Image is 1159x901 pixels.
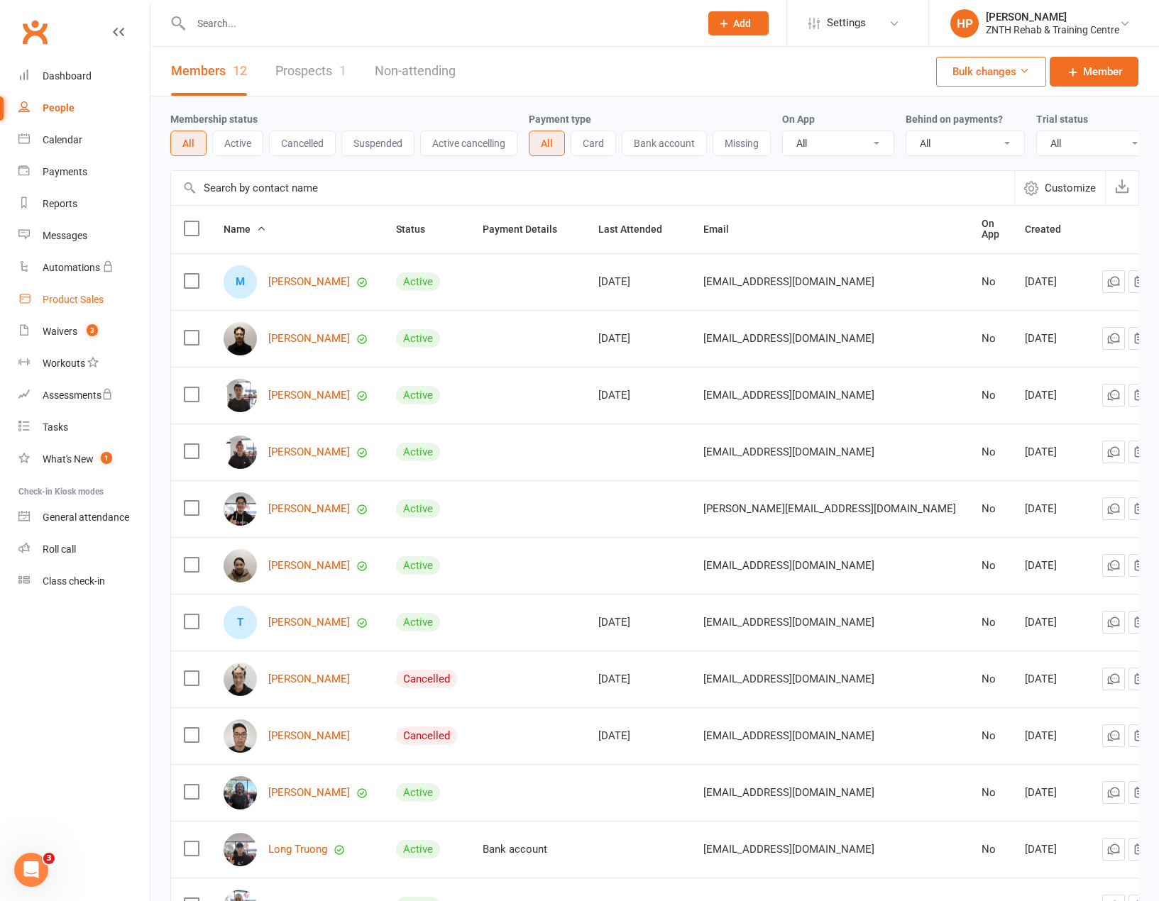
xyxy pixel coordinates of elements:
[571,131,616,156] button: Card
[18,411,150,443] a: Tasks
[43,543,76,555] div: Roll call
[1025,673,1077,685] div: [DATE]
[598,389,678,402] div: [DATE]
[598,276,678,288] div: [DATE]
[1025,223,1077,235] span: Created
[982,276,999,288] div: No
[703,836,874,863] span: [EMAIL_ADDRESS][DOMAIN_NAME]
[43,230,87,241] div: Messages
[529,131,565,156] button: All
[982,730,999,742] div: No
[703,438,874,465] span: [EMAIL_ADDRESS][DOMAIN_NAME]
[43,102,75,114] div: People
[703,495,956,522] span: [PERSON_NAME][EMAIL_ADDRESS][DOMAIN_NAME]
[224,492,257,526] img: Johnston
[1025,446,1077,458] div: [DATE]
[187,13,690,33] input: Search...
[483,844,573,856] div: Bank account
[982,333,999,345] div: No
[224,265,257,299] div: Mark
[986,11,1119,23] div: [PERSON_NAME]
[982,787,999,799] div: No
[268,389,350,402] a: [PERSON_NAME]
[529,114,591,125] label: Payment type
[268,503,350,515] a: [PERSON_NAME]
[18,60,150,92] a: Dashboard
[950,9,979,38] div: HP
[269,131,336,156] button: Cancelled
[224,322,257,355] img: Gabriel
[1050,57,1138,87] a: Member
[43,389,113,401] div: Assessments
[268,446,350,458] a: [PERSON_NAME]
[18,534,150,565] a: Roll call
[43,575,105,587] div: Class check-in
[224,549,257,582] img: Cammie
[1025,560,1077,572] div: [DATE]
[598,223,678,235] span: Last Attended
[18,252,150,284] a: Automations
[982,673,999,685] div: No
[224,776,257,809] img: Isaac
[703,268,874,295] span: [EMAIL_ADDRESS][DOMAIN_NAME]
[1025,503,1077,515] div: [DATE]
[43,70,92,82] div: Dashboard
[375,47,456,96] a: Non-attending
[18,443,150,475] a: What's New1
[170,114,258,125] label: Membership status
[212,131,263,156] button: Active
[43,512,129,523] div: General attendance
[171,47,247,96] a: Members12
[171,171,1014,205] input: Search by contact name
[396,329,440,348] div: Active
[396,726,457,745] div: Cancelled
[1025,617,1077,629] div: [DATE]
[43,166,87,177] div: Payments
[224,719,257,753] img: Harry
[396,556,440,575] div: Active
[982,446,999,458] div: No
[18,348,150,380] a: Workouts
[827,7,866,39] span: Settings
[224,833,257,866] img: Long
[1025,389,1077,402] div: [DATE]
[101,452,112,464] span: 1
[598,221,678,238] button: Last Attended
[268,276,350,288] a: [PERSON_NAME]
[396,783,440,802] div: Active
[906,114,1003,125] label: Behind on payments?
[43,262,100,273] div: Automations
[18,220,150,252] a: Messages
[598,730,678,742] div: [DATE]
[703,779,874,806] span: [EMAIL_ADDRESS][DOMAIN_NAME]
[1025,276,1077,288] div: [DATE]
[43,421,68,433] div: Tasks
[396,499,440,518] div: Active
[43,453,94,465] div: What's New
[18,502,150,534] a: General attendance kiosk mode
[87,324,98,336] span: 3
[969,206,1012,253] th: On App
[483,223,573,235] span: Payment Details
[703,552,874,579] span: [EMAIL_ADDRESS][DOMAIN_NAME]
[224,223,266,235] span: Name
[703,223,745,235] span: Email
[420,131,517,156] button: Active cancelling
[233,63,247,78] div: 12
[598,617,678,629] div: [DATE]
[339,63,346,78] div: 1
[1036,114,1088,125] label: Trial status
[982,844,999,856] div: No
[1014,171,1105,205] button: Customize
[982,389,999,402] div: No
[341,131,414,156] button: Suspended
[17,14,53,50] a: Clubworx
[268,617,350,629] a: [PERSON_NAME]
[713,131,771,156] button: Missing
[703,382,874,409] span: [EMAIL_ADDRESS][DOMAIN_NAME]
[18,565,150,597] a: Class kiosk mode
[982,503,999,515] div: No
[703,609,874,636] span: [EMAIL_ADDRESS][DOMAIN_NAME]
[268,333,350,345] a: [PERSON_NAME]
[782,114,815,125] label: On App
